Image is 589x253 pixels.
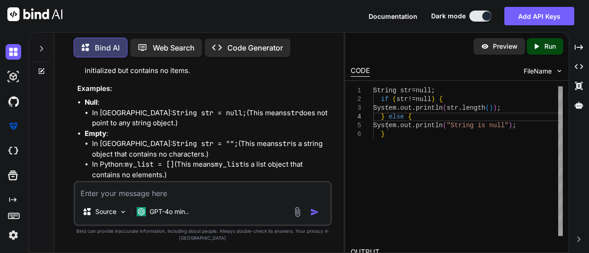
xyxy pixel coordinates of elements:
[351,130,361,139] div: 6
[447,104,458,112] span: str
[412,104,416,112] span: .
[150,207,189,216] p: GPT-4o min..
[6,227,21,243] img: settings
[351,121,361,130] div: 5
[214,160,243,169] code: my_list
[292,207,303,217] img: attachment
[7,7,63,21] img: Bind AI
[443,104,447,112] span: (
[6,44,21,60] img: darkChat
[74,228,332,242] p: Bind can provide inaccurate information, including about people. Always double-check its answers....
[431,96,435,103] span: )
[227,42,283,53] p: Code Generator
[373,87,412,94] span: String str
[462,104,485,112] span: length
[412,87,416,94] span: =
[278,139,291,148] code: str
[443,122,447,129] span: (
[119,208,127,216] img: Pick Models
[369,12,417,20] span: Documentation
[397,122,400,129] span: .
[153,42,195,53] p: Web Search
[6,94,21,109] img: githubDark
[416,87,432,94] span: null
[310,208,319,217] img: icon
[287,108,299,118] code: str
[490,104,493,112] span: )
[137,207,146,216] img: GPT-4o mini
[416,96,432,103] span: null
[416,104,443,112] span: println
[400,104,412,112] span: out
[6,69,21,84] img: darkAi-studio
[85,97,330,108] p: :
[381,130,385,138] span: }
[412,122,416,129] span: .
[381,113,385,120] span: }
[408,96,416,103] span: !=
[6,118,21,134] img: premium
[447,122,508,129] span: "String is null"
[373,104,396,112] span: System
[351,86,361,95] div: 1
[92,108,330,129] li: In [GEOGRAPHIC_DATA]: (This means does not point to any string object.)
[544,42,556,51] p: Run
[77,84,330,94] h3: Examples:
[408,113,412,120] span: {
[351,112,361,121] div: 4
[95,42,120,53] p: Bind AI
[400,122,412,129] span: out
[85,98,98,107] strong: Null
[125,160,174,169] code: my_list = []
[493,104,497,112] span: )
[92,159,330,180] li: In Python: (This means is a list object that contains no elements.)
[431,87,435,94] span: ;
[351,66,370,77] div: CODE
[439,96,443,103] span: {
[458,104,462,112] span: .
[389,113,404,120] span: else
[85,129,106,138] strong: Empty
[369,11,417,21] button: Documentation
[85,129,330,139] p: :
[6,143,21,159] img: cloudideIcon
[524,67,552,76] span: FileName
[397,96,408,103] span: str
[393,96,396,103] span: (
[95,207,116,216] p: Source
[513,122,516,129] span: ;
[504,7,574,25] button: Add API Keys
[555,67,563,75] img: chevron down
[172,139,238,148] code: String str = "";
[509,122,513,129] span: )
[351,104,361,112] div: 3
[485,104,489,112] span: (
[497,104,501,112] span: ;
[481,42,489,51] img: preview
[373,122,396,129] span: System
[416,122,443,129] span: println
[239,56,248,65] code: []
[351,95,361,104] div: 2
[493,42,518,51] p: Preview
[381,96,389,103] span: if
[172,108,247,118] code: String str = null;
[397,104,400,112] span: .
[92,139,330,159] li: In [GEOGRAPHIC_DATA]: (This means is a string object that contains no characters.)
[431,11,466,21] span: Dark mode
